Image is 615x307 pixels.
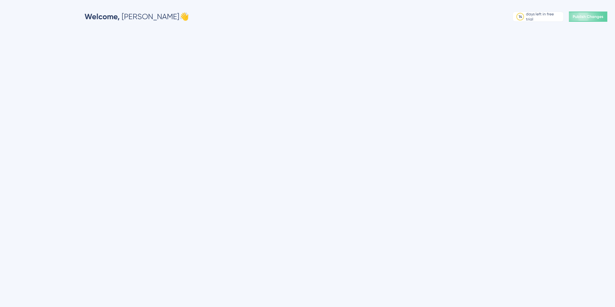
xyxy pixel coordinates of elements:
[85,12,120,21] span: Welcome,
[526,12,562,22] div: days left in free trial
[569,12,607,22] button: Publish Changes
[85,12,189,22] div: [PERSON_NAME] 👋
[519,14,522,19] div: 14
[573,14,603,19] span: Publish Changes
